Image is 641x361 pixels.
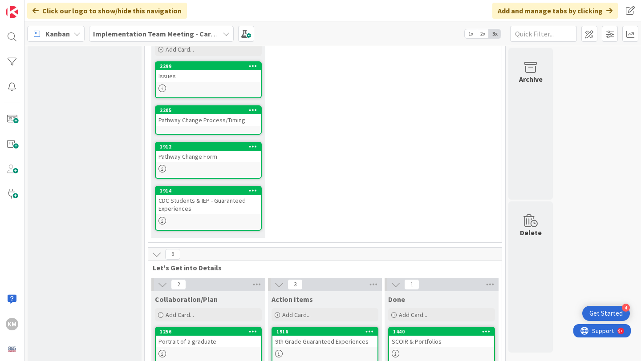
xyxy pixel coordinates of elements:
[160,188,261,194] div: 1914
[388,295,405,304] span: Done
[389,336,494,347] div: SCOIR & Portfolios
[156,336,261,347] div: Portrait of a graduate
[465,29,477,38] span: 1x
[45,4,49,11] div: 9+
[156,151,261,162] div: Pathway Change Form
[6,343,18,355] img: avatar
[589,309,623,318] div: Get Started
[19,1,41,12] span: Support
[6,6,18,18] img: Visit kanbanzone.com
[166,311,194,319] span: Add Card...
[389,328,494,336] div: 1440
[156,143,261,151] div: 1912
[477,29,489,38] span: 2x
[153,263,491,272] span: Let's Get into Details
[272,295,313,304] span: Action Items
[156,187,261,214] div: 1914CDC Students & IEP - Guaranteed Experiences
[156,328,261,347] div: 1256Portrait of a graduate
[156,62,261,70] div: 2299
[520,227,542,238] div: Delete
[27,3,187,19] div: Click our logo to show/hide this navigation
[156,114,261,126] div: Pathway Change Process/Timing
[389,328,494,347] div: 1440SCOIR & Portfolios
[45,28,70,39] span: Kanban
[166,45,194,53] span: Add Card...
[404,279,419,290] span: 1
[160,107,261,113] div: 2205
[399,311,427,319] span: Add Card...
[582,306,630,321] div: Open Get Started checklist, remaining modules: 4
[160,329,261,335] div: 1256
[272,328,377,347] div: 19169th Grade Guaranteed Experiences
[171,279,186,290] span: 2
[288,279,303,290] span: 3
[156,70,261,82] div: Issues
[272,336,377,347] div: 9th Grade Guaranteed Experiences
[156,143,261,162] div: 1912Pathway Change Form
[492,3,618,19] div: Add and manage tabs by clicking
[276,329,377,335] div: 1916
[6,318,18,330] div: KM
[165,249,180,260] span: 6
[160,63,261,69] div: 2299
[156,106,261,126] div: 2205Pathway Change Process/Timing
[156,328,261,336] div: 1256
[156,195,261,214] div: CDC Students & IEP - Guaranteed Experiences
[272,328,377,336] div: 1916
[393,329,494,335] div: 1440
[155,295,218,304] span: Collaboration/Plan
[156,62,261,82] div: 2299Issues
[622,304,630,312] div: 4
[93,29,249,38] b: Implementation Team Meeting - Career Themed
[282,311,311,319] span: Add Card...
[519,74,543,84] div: Archive
[156,106,261,114] div: 2205
[510,26,577,42] input: Quick Filter...
[160,144,261,150] div: 1912
[156,187,261,195] div: 1914
[489,29,501,38] span: 3x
